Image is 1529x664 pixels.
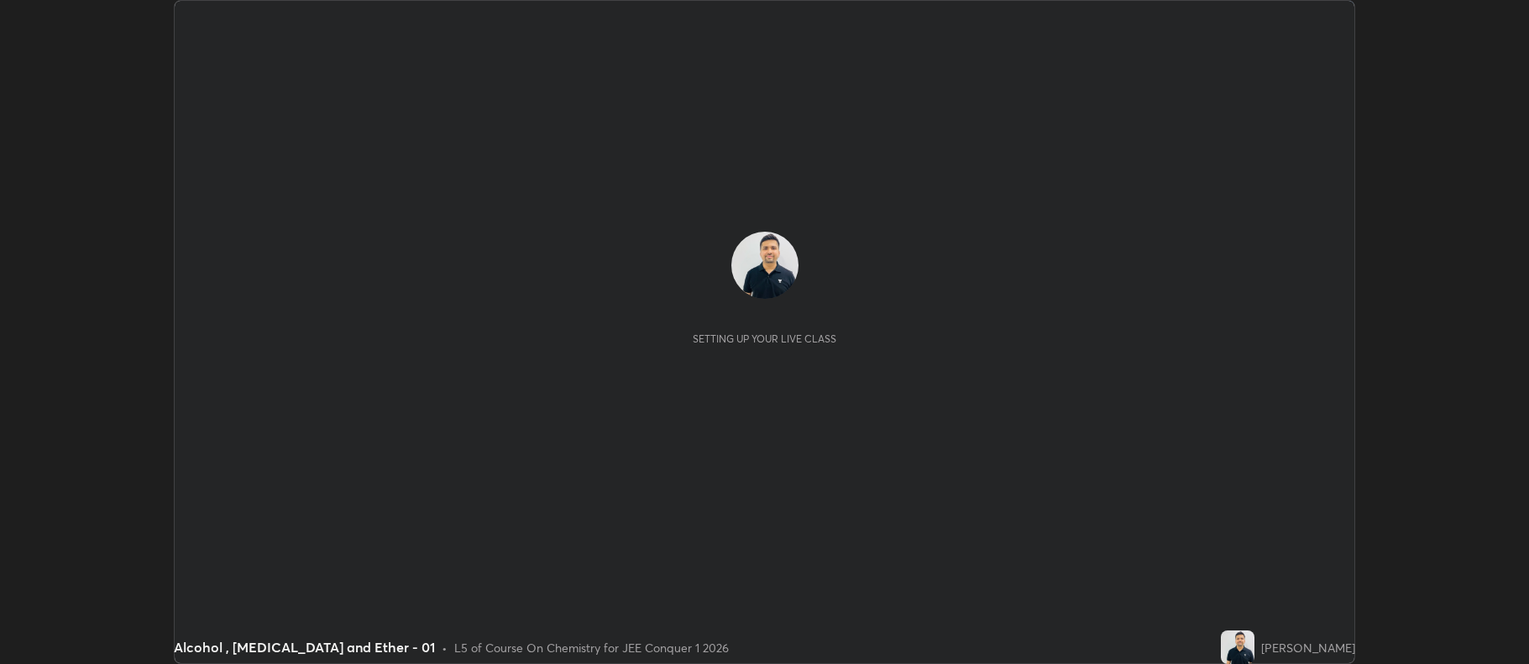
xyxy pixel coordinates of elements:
div: • [442,639,448,656]
div: Alcohol , [MEDICAL_DATA] and Ether - 01 [174,637,435,657]
div: L5 of Course On Chemistry for JEE Conquer 1 2026 [454,639,729,656]
img: e927d30ab56544b1a8df2beb4b11d745.jpg [731,232,799,299]
div: [PERSON_NAME] [1261,639,1355,656]
div: Setting up your live class [693,332,836,345]
img: e927d30ab56544b1a8df2beb4b11d745.jpg [1221,630,1254,664]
